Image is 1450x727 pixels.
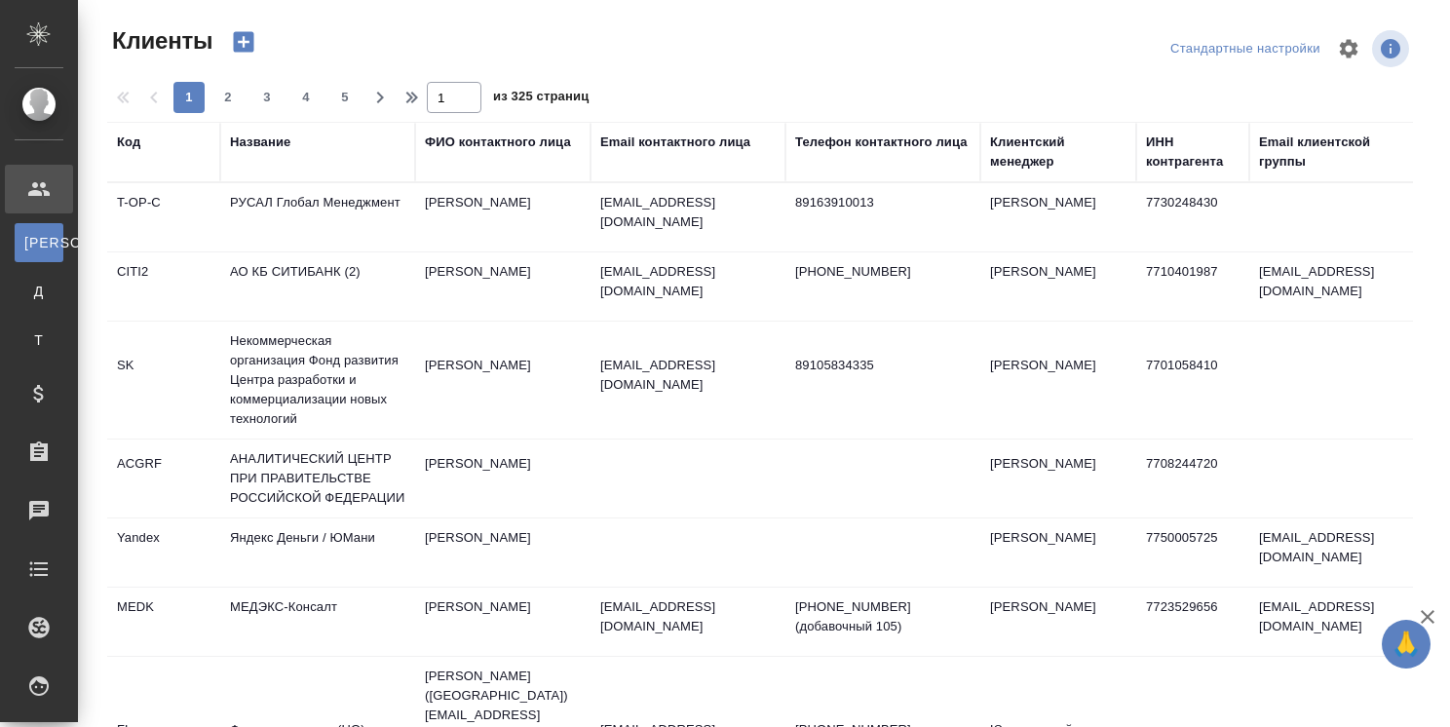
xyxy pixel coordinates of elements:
[600,262,776,301] p: [EMAIL_ADDRESS][DOMAIN_NAME]
[1259,133,1415,172] div: Email клиентской группы
[600,193,776,232] p: [EMAIL_ADDRESS][DOMAIN_NAME]
[1390,624,1423,665] span: 🙏
[1249,518,1425,587] td: [EMAIL_ADDRESS][DOMAIN_NAME]
[24,233,54,252] span: [PERSON_NAME]
[980,346,1136,414] td: [PERSON_NAME]
[220,440,415,517] td: АНАЛИТИЧЕСКИЙ ЦЕНТР ПРИ ПРАВИТЕЛЬСТВЕ РОССИЙСКОЙ ФЕДЕРАЦИИ
[980,252,1136,321] td: [PERSON_NAME]
[415,252,591,321] td: [PERSON_NAME]
[107,252,220,321] td: CITI2
[415,444,591,513] td: [PERSON_NAME]
[1249,252,1425,321] td: [EMAIL_ADDRESS][DOMAIN_NAME]
[795,597,971,636] p: [PHONE_NUMBER] (добавочный 105)
[415,518,591,587] td: [PERSON_NAME]
[107,25,212,57] span: Клиенты
[1249,588,1425,656] td: [EMAIL_ADDRESS][DOMAIN_NAME]
[290,88,322,107] span: 4
[980,444,1136,513] td: [PERSON_NAME]
[493,85,589,113] span: из 325 страниц
[220,252,415,321] td: АО КБ СИТИБАНК (2)
[1136,346,1249,414] td: 7701058410
[107,444,220,513] td: ACGRF
[795,133,968,152] div: Телефон контактного лица
[290,82,322,113] button: 4
[1146,133,1240,172] div: ИНН контрагента
[1136,444,1249,513] td: 7708244720
[1136,183,1249,251] td: 7730248430
[990,133,1126,172] div: Клиентский менеджер
[220,183,415,251] td: РУСАЛ Глобал Менеджмент
[1136,588,1249,656] td: 7723529656
[15,223,63,262] a: [PERSON_NAME]
[415,183,591,251] td: [PERSON_NAME]
[212,88,244,107] span: 2
[24,330,54,350] span: Т
[1136,252,1249,321] td: 7710401987
[415,588,591,656] td: [PERSON_NAME]
[117,133,140,152] div: Код
[15,321,63,360] a: Т
[329,82,361,113] button: 5
[230,133,290,152] div: Название
[220,322,415,439] td: Некоммерческая организация Фонд развития Центра разработки и коммерциализации новых технологий
[1165,34,1325,64] div: split button
[600,597,776,636] p: [EMAIL_ADDRESS][DOMAIN_NAME]
[415,346,591,414] td: [PERSON_NAME]
[980,588,1136,656] td: [PERSON_NAME]
[425,133,571,152] div: ФИО контактного лица
[24,282,54,301] span: Д
[980,183,1136,251] td: [PERSON_NAME]
[600,133,750,152] div: Email контактного лица
[1325,25,1372,72] span: Настроить таблицу
[107,346,220,414] td: SK
[795,356,971,375] p: 89105834335
[600,356,776,395] p: [EMAIL_ADDRESS][DOMAIN_NAME]
[1372,30,1413,67] span: Посмотреть информацию
[795,262,971,282] p: [PHONE_NUMBER]
[107,588,220,656] td: MEDK
[795,193,971,212] p: 89163910013
[220,518,415,587] td: Яндекс Деньги / ЮМани
[1136,518,1249,587] td: 7750005725
[220,25,267,58] button: Создать
[251,88,283,107] span: 3
[15,272,63,311] a: Д
[980,518,1136,587] td: [PERSON_NAME]
[212,82,244,113] button: 2
[251,82,283,113] button: 3
[1382,620,1431,669] button: 🙏
[329,88,361,107] span: 5
[107,518,220,587] td: Yandex
[107,183,220,251] td: T-OP-C
[220,588,415,656] td: МЕДЭКС-Консалт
